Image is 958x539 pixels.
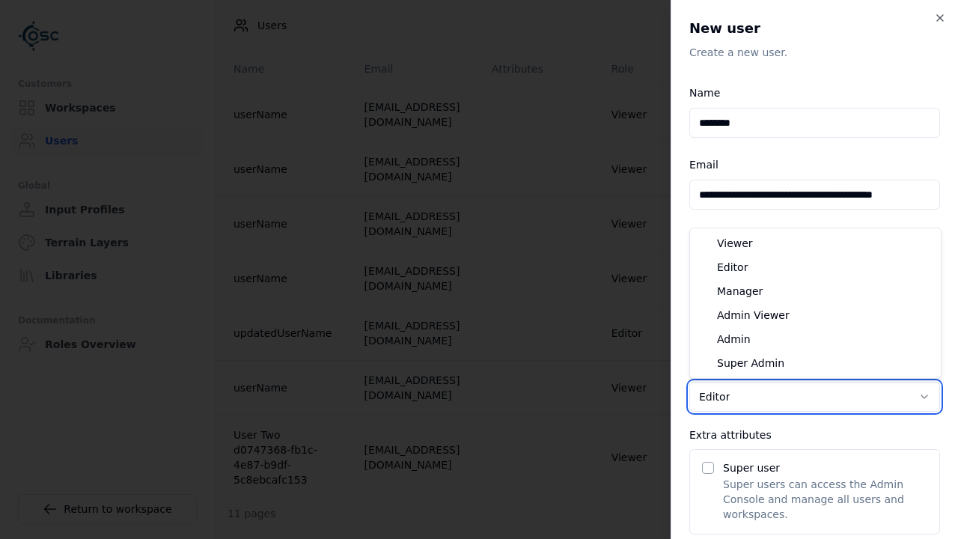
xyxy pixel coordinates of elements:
[717,356,784,371] span: Super Admin
[717,284,763,299] span: Manager
[717,332,751,347] span: Admin
[717,308,790,323] span: Admin Viewer
[717,260,748,275] span: Editor
[717,236,753,251] span: Viewer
